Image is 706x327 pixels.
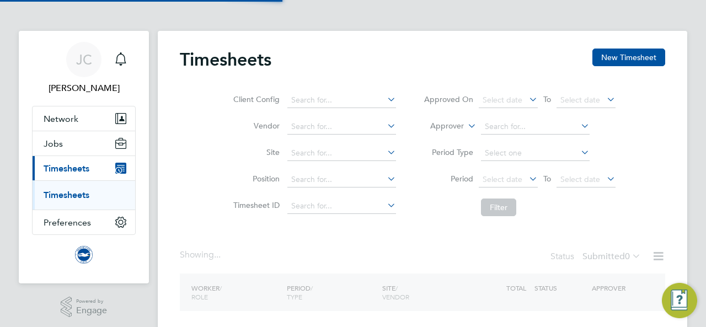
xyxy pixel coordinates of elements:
span: To [540,171,554,186]
nav: Main navigation [19,31,149,283]
label: Submitted [582,251,641,262]
input: Search for... [287,199,396,214]
button: New Timesheet [592,49,665,66]
span: 0 [625,251,630,262]
h2: Timesheets [180,49,271,71]
label: Approver [414,121,464,132]
span: Select date [483,174,522,184]
img: brightonandhovealbion-logo-retina.png [75,246,93,264]
span: Network [44,114,78,124]
span: James Chamberlain [32,82,136,95]
button: Engage Resource Center [662,283,697,318]
button: Timesheets [33,156,135,180]
span: To [540,92,554,106]
label: Period [424,174,473,184]
a: Powered byEngage [61,297,108,318]
span: Engage [76,306,107,315]
span: Select date [483,95,522,105]
div: Showing [180,249,223,261]
button: Network [33,106,135,131]
input: Select one [481,146,590,161]
label: Position [230,174,280,184]
input: Search for... [287,93,396,108]
span: Select date [560,95,600,105]
a: JC[PERSON_NAME] [32,42,136,95]
label: Client Config [230,94,280,104]
span: Select date [560,174,600,184]
label: Site [230,147,280,157]
input: Search for... [481,119,590,135]
label: Timesheet ID [230,200,280,210]
a: Timesheets [44,190,89,200]
label: Approved On [424,94,473,104]
span: ... [214,249,221,260]
span: Jobs [44,138,63,149]
span: Timesheets [44,163,89,174]
span: JC [76,52,92,67]
input: Search for... [287,172,396,187]
a: Go to home page [32,246,136,264]
label: Period Type [424,147,473,157]
label: Vendor [230,121,280,131]
input: Search for... [287,119,396,135]
button: Preferences [33,210,135,234]
button: Filter [481,199,516,216]
div: Timesheets [33,180,135,210]
input: Search for... [287,146,396,161]
span: Preferences [44,217,91,228]
button: Jobs [33,131,135,156]
span: Powered by [76,297,107,306]
div: Status [550,249,643,265]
